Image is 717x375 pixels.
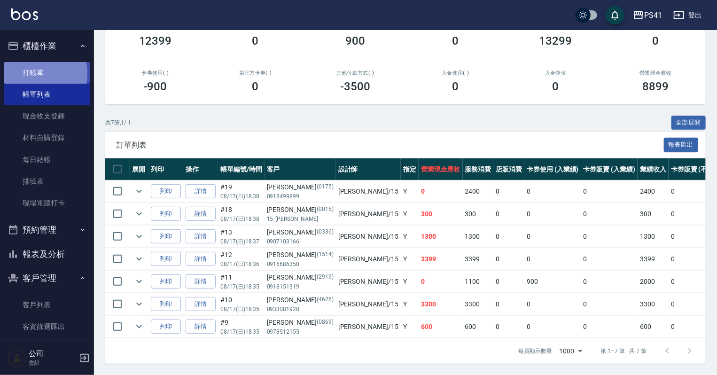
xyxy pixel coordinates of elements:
[493,203,524,225] td: 0
[4,171,90,192] a: 排班表
[493,316,524,338] td: 0
[267,295,334,305] div: [PERSON_NAME]
[638,271,669,293] td: 2000
[148,158,183,180] th: 列印
[581,226,638,248] td: 0
[139,34,172,47] h3: 12399
[218,226,265,248] td: #13
[336,158,401,180] th: 設計師
[493,271,524,293] td: 0
[401,248,419,270] td: Y
[4,62,90,84] a: 打帳單
[151,184,181,199] button: 列印
[317,182,334,192] p: (0175)
[267,260,334,268] p: 0916686350
[664,138,699,152] button: 報表匯出
[29,359,77,367] p: 會計
[252,80,259,93] h3: 0
[553,80,559,93] h3: 0
[4,149,90,171] a: 每日結帳
[151,229,181,244] button: 列印
[183,158,218,180] th: 操作
[401,293,419,315] td: Y
[267,282,334,291] p: 0918151319
[463,203,494,225] td: 300
[518,347,552,355] p: 每頁顯示數量
[524,158,581,180] th: 卡券使用 (入業績)
[132,184,146,198] button: expand row
[581,158,638,180] th: 卡券販賣 (入業績)
[267,215,334,223] p: 15_[PERSON_NAME]
[341,80,371,93] h3: -3500
[493,293,524,315] td: 0
[670,7,706,24] button: 登出
[132,320,146,334] button: expand row
[186,274,216,289] a: 詳情
[524,316,581,338] td: 0
[267,273,334,282] div: [PERSON_NAME]
[417,70,494,76] h2: 入金使用(-)
[151,207,181,221] button: 列印
[419,271,463,293] td: 0
[346,34,366,47] h3: 900
[186,252,216,266] a: 詳情
[581,316,638,338] td: 0
[217,70,294,76] h2: 第三方卡券(-)
[267,205,334,215] div: [PERSON_NAME]
[638,158,669,180] th: 業績收入
[556,338,586,364] div: 1000
[419,203,463,225] td: 300
[151,252,181,266] button: 列印
[653,34,659,47] h3: 0
[317,318,334,328] p: (0869)
[452,34,459,47] h3: 0
[638,226,669,248] td: 1300
[218,248,265,270] td: #12
[638,316,669,338] td: 600
[117,141,664,150] span: 訂單列表
[643,80,669,93] h3: 8899
[317,295,334,305] p: (4626)
[267,237,334,246] p: 0907103166
[463,271,494,293] td: 1100
[419,158,463,180] th: 營業現金應收
[581,180,638,203] td: 0
[4,34,90,58] button: 櫃檯作業
[638,293,669,315] td: 3300
[524,180,581,203] td: 0
[524,248,581,270] td: 0
[267,182,334,192] div: [PERSON_NAME]
[638,248,669,270] td: 3399
[317,205,334,215] p: (0015)
[401,158,419,180] th: 指定
[336,293,401,315] td: [PERSON_NAME] /15
[265,158,336,180] th: 客戶
[601,347,647,355] p: 第 1–7 筆 共 7 筆
[524,293,581,315] td: 0
[419,248,463,270] td: 3399
[186,320,216,334] a: 詳情
[463,158,494,180] th: 服務消費
[463,226,494,248] td: 1300
[4,294,90,316] a: 客戶列表
[132,252,146,266] button: expand row
[186,184,216,199] a: 詳情
[267,250,334,260] div: [PERSON_NAME]
[452,80,459,93] h3: 0
[419,293,463,315] td: 3300
[220,328,262,336] p: 08/17 (日) 18:35
[581,203,638,225] td: 0
[132,229,146,243] button: expand row
[539,34,572,47] h3: 13299
[151,274,181,289] button: 列印
[4,192,90,214] a: 現場電腦打卡
[336,180,401,203] td: [PERSON_NAME] /15
[581,248,638,270] td: 0
[493,248,524,270] td: 0
[4,316,90,337] a: 客資篩選匯出
[151,297,181,312] button: 列印
[117,70,194,76] h2: 卡券使用(-)
[4,337,90,359] a: 卡券管理
[419,226,463,248] td: 1300
[401,180,419,203] td: Y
